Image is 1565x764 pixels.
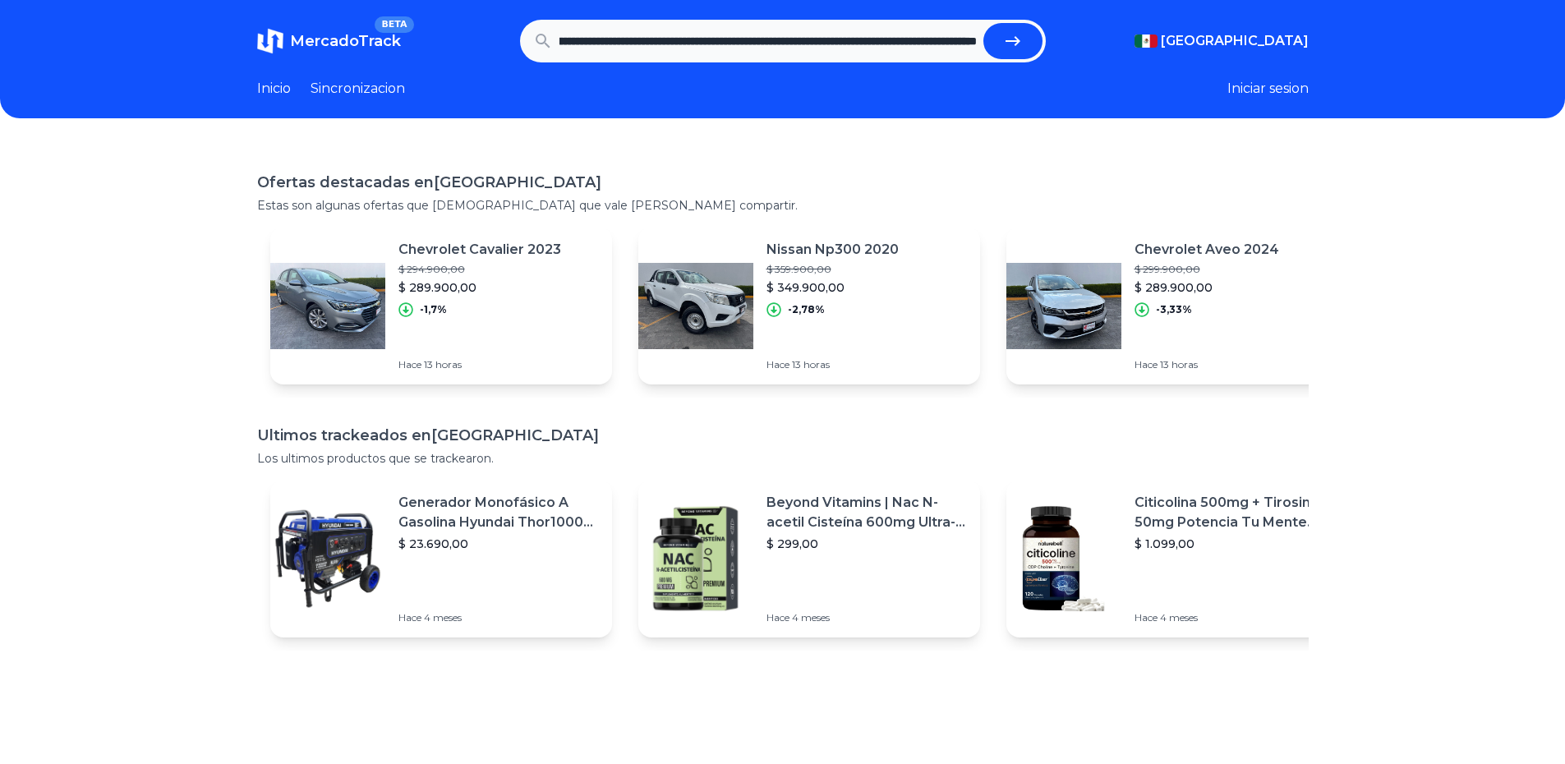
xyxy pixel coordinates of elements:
p: Estas son algunas ofertas que [DEMOGRAPHIC_DATA] que vale [PERSON_NAME] compartir. [257,197,1309,214]
a: Featured imageBeyond Vitamins | Nac N-acetil Cisteína 600mg Ultra-premium Con Inulina De Agave (p... [638,480,980,637]
p: Chevrolet Cavalier 2023 [398,240,561,260]
p: Nissan Np300 2020 [766,240,899,260]
img: Featured image [270,501,385,616]
p: Beyond Vitamins | Nac N-acetil Cisteína 600mg Ultra-premium Con Inulina De Agave (prebiótico Natu... [766,493,967,532]
p: Hace 4 meses [766,611,967,624]
p: $ 1.099,00 [1135,536,1335,552]
img: Featured image [638,501,753,616]
p: Citicolina 500mg + Tirosina 50mg Potencia Tu Mente (120caps) Sabor Sin Sabor [1135,493,1335,532]
p: $ 299,00 [766,536,967,552]
p: -1,7% [420,303,447,316]
p: $ 23.690,00 [398,536,599,552]
p: Chevrolet Aveo 2024 [1135,240,1279,260]
p: Hace 4 meses [398,611,599,624]
p: $ 349.900,00 [766,279,899,296]
p: Hace 13 horas [398,358,561,371]
p: Hace 13 horas [766,358,899,371]
a: Inicio [257,79,291,99]
p: $ 299.900,00 [1135,263,1279,276]
a: Featured imageCiticolina 500mg + Tirosina 50mg Potencia Tu Mente (120caps) Sabor Sin Sabor$ 1.099... [1006,480,1348,637]
span: BETA [375,16,413,33]
span: [GEOGRAPHIC_DATA] [1161,31,1309,51]
h1: Ultimos trackeados en [GEOGRAPHIC_DATA] [257,424,1309,447]
p: $ 289.900,00 [1135,279,1279,296]
img: Featured image [1006,501,1121,616]
p: -2,78% [788,303,825,316]
a: Featured imageChevrolet Aveo 2024$ 299.900,00$ 289.900,00-3,33%Hace 13 horas [1006,227,1348,384]
p: $ 359.900,00 [766,263,899,276]
p: $ 294.900,00 [398,263,561,276]
span: MercadoTrack [290,32,401,50]
a: Featured imageNissan Np300 2020$ 359.900,00$ 349.900,00-2,78%Hace 13 horas [638,227,980,384]
a: Featured imageChevrolet Cavalier 2023$ 294.900,00$ 289.900,00-1,7%Hace 13 horas [270,227,612,384]
p: Hace 4 meses [1135,611,1335,624]
button: [GEOGRAPHIC_DATA] [1135,31,1309,51]
p: Generador Monofásico A Gasolina Hyundai Thor10000 P 11.5 Kw [398,493,599,532]
button: Iniciar sesion [1227,79,1309,99]
img: MercadoTrack [257,28,283,54]
p: -3,33% [1156,303,1192,316]
p: Los ultimos productos que se trackearon. [257,450,1309,467]
img: Featured image [638,248,753,363]
img: Mexico [1135,35,1158,48]
p: $ 289.900,00 [398,279,561,296]
p: Hace 13 horas [1135,358,1279,371]
a: MercadoTrackBETA [257,28,401,54]
img: Featured image [270,248,385,363]
a: Sincronizacion [311,79,405,99]
a: Featured imageGenerador Monofásico A Gasolina Hyundai Thor10000 P 11.5 Kw$ 23.690,00Hace 4 meses [270,480,612,637]
h1: Ofertas destacadas en [GEOGRAPHIC_DATA] [257,171,1309,194]
img: Featured image [1006,248,1121,363]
